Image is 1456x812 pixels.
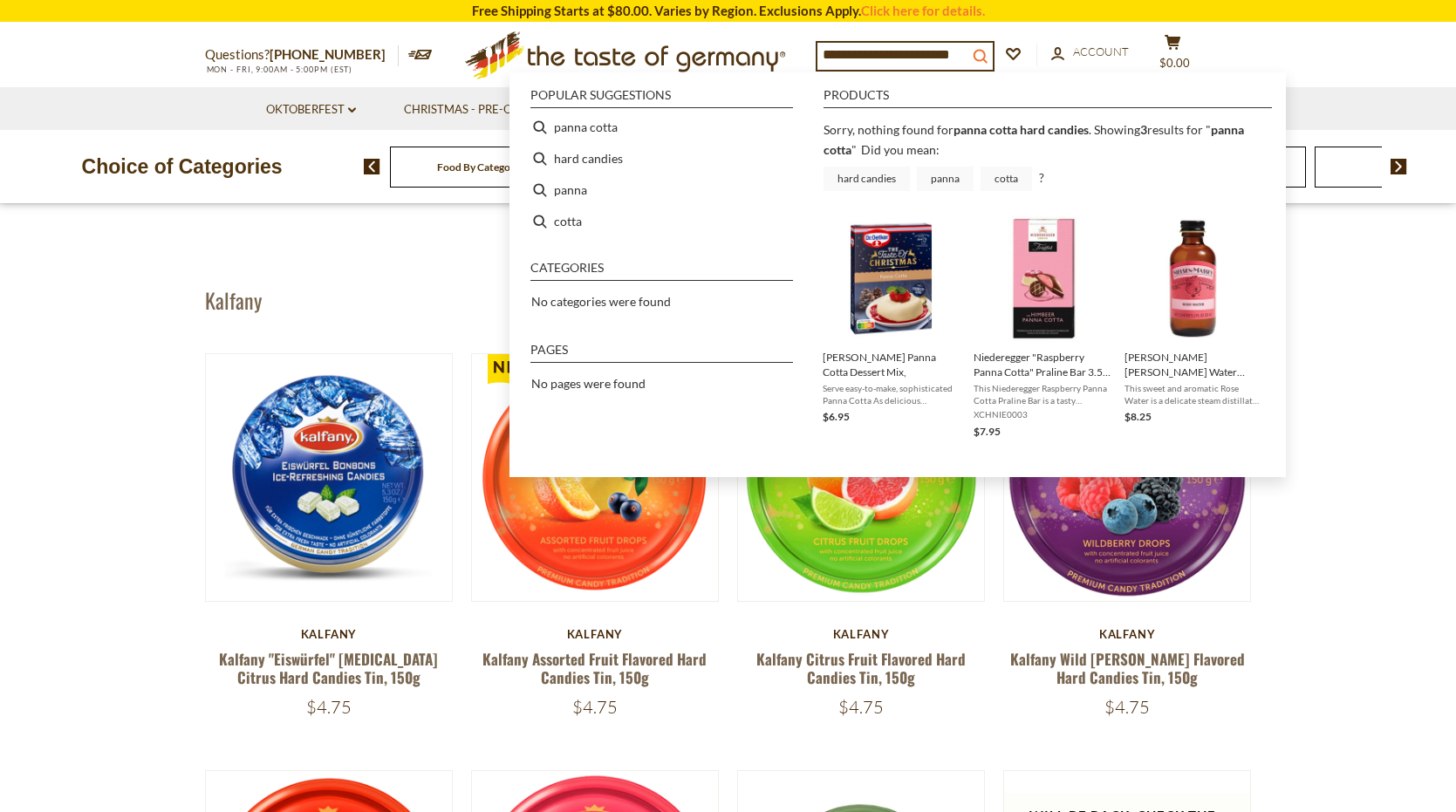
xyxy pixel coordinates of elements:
a: Click here for details. [861,3,985,18]
a: Kalfany Wild [PERSON_NAME] Flavored Hard Candies Tin, 150g [1010,648,1245,688]
span: No categories were found [531,294,671,309]
b: 3 [1140,122,1147,137]
b: panna cotta hard candies [954,122,1089,137]
li: Products [824,89,1272,108]
span: $4.75 [306,696,352,718]
li: panna cotta [523,112,800,143]
span: $4.75 [838,696,884,718]
span: MON - FRI, 9:00AM - 5:00PM (EST) [205,65,353,74]
a: Christmas - PRE-ORDER [404,100,553,119]
div: Kalfany [1003,627,1252,641]
li: Niederegger "Raspberry Panna Cotta" Praline Bar 3.5 oz [967,208,1118,447]
span: $4.75 [572,696,618,718]
span: Niederegger "Raspberry Panna Cotta" Praline Bar 3.5 oz [974,350,1111,379]
a: Kalfany Assorted Fruit Flavored Hard Candies Tin, 150g [482,648,707,688]
a: Oktoberfest [266,100,356,119]
div: Instant Search Results [509,72,1286,478]
a: Dr. Oetker Panna Cotta Dessert Mix[PERSON_NAME] Panna Cotta Dessert Mix,Serve easy-to-make, sophi... [823,215,960,440]
span: $4.75 [1104,696,1150,718]
span: $7.95 [974,425,1001,438]
span: Showing results for " " [824,122,1244,157]
img: Kalfany [1004,354,1251,601]
img: Kalfany [206,354,453,601]
span: XCHNIE0003 [974,408,1111,420]
div: Kalfany [737,627,986,641]
span: [PERSON_NAME] [PERSON_NAME] Water Natural Extract, 2 oz [1124,350,1261,379]
a: [PHONE_NUMBER] [270,46,386,62]
a: [PERSON_NAME] [PERSON_NAME] Water Natural Extract, 2 ozThis sweet and aromatic Rose Water is a de... [1124,215,1261,440]
span: This sweet and aromatic Rose Water is a delicate steam distillate made from the purest rose petal... [1124,382,1261,406]
a: panna [917,167,974,191]
li: Popular suggestions [530,89,793,108]
div: Kalfany [205,627,454,641]
li: Categories [530,262,793,281]
span: $0.00 [1159,56,1190,70]
a: Kalfany Citrus Fruit Flavored Hard Candies Tin, 150g [756,648,966,688]
span: This Niederegger Raspberry Panna Cotta Praline Bar is a tasty enjoyment of the highest standard. ... [974,382,1111,406]
span: [PERSON_NAME] Panna Cotta Dessert Mix, [823,350,960,379]
a: Account [1051,43,1129,62]
img: Dr. Oetker Panna Cotta Dessert Mix [828,215,954,342]
div: Did you mean: ? [824,142,1044,185]
button: $0.00 [1147,34,1200,78]
span: Account [1073,44,1129,58]
div: Kalfany [471,627,720,641]
li: cotta [523,206,800,237]
li: Pages [530,344,793,363]
span: Sorry, nothing found for . [824,122,1091,137]
li: Dr. Oetker Panna Cotta Dessert Mix, [816,208,967,447]
a: Kalfany "Eiswürfel" [MEDICAL_DATA] Citrus Hard Candies Tin, 150g [219,648,438,688]
li: Nielsen-Massey Rose Water Natural Extract, 2 oz [1118,208,1268,447]
h1: Kalfany [205,287,262,313]
img: Kalfany [472,354,719,601]
img: previous arrow [364,159,380,174]
a: panna cotta [824,122,1244,157]
span: No pages were found [531,376,646,391]
img: Kalfany [738,354,985,601]
p: Questions? [205,44,399,66]
a: cotta [981,167,1032,191]
span: Serve easy-to-make, sophisticated Panna Cotta As delicious Christmas dessert for four persons. [823,382,960,406]
img: next arrow [1391,159,1407,174]
li: hard candies [523,143,800,174]
a: Niederegger "Raspberry Panna Cotta" Praline Bar 3.5 ozThis Niederegger Raspberry Panna Cotta Pral... [974,215,1111,440]
a: hard candies [824,167,910,191]
li: panna [523,174,800,206]
span: $6.95 [823,410,850,423]
a: Food By Category [437,160,520,174]
span: $8.25 [1124,410,1152,423]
